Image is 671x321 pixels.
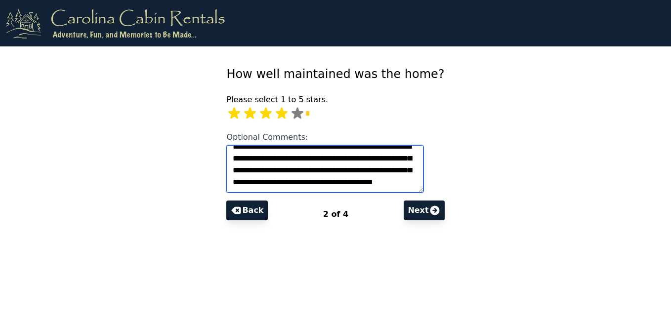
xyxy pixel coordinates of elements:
textarea: Optional Comments: [226,145,423,193]
p: Please select 1 to 5 stars. [226,94,444,106]
span: 2 of 4 [323,209,348,219]
button: Next [404,201,444,220]
span: How well maintained was the home? [226,67,444,81]
button: Back [226,201,267,220]
img: logo.png [6,8,225,39]
span: Optional Comments: [226,132,308,142]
